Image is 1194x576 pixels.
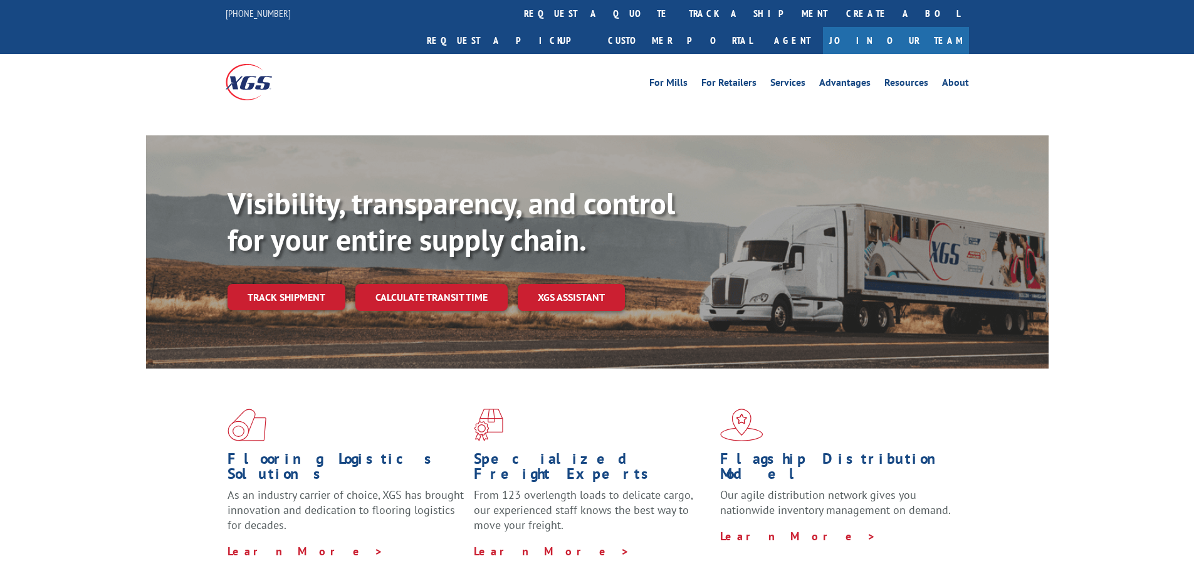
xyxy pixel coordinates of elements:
[720,451,957,488] h1: Flagship Distribution Model
[599,27,762,54] a: Customer Portal
[770,78,805,92] a: Services
[228,488,464,532] span: As an industry carrier of choice, XGS has brought innovation and dedication to flooring logistics...
[228,451,464,488] h1: Flooring Logistics Solutions
[819,78,871,92] a: Advantages
[942,78,969,92] a: About
[649,78,688,92] a: For Mills
[720,529,876,543] a: Learn More >
[355,284,508,311] a: Calculate transit time
[823,27,969,54] a: Join Our Team
[701,78,757,92] a: For Retailers
[228,184,675,259] b: Visibility, transparency, and control for your entire supply chain.
[228,409,266,441] img: xgs-icon-total-supply-chain-intelligence-red
[226,7,291,19] a: [PHONE_NUMBER]
[884,78,928,92] a: Resources
[474,409,503,441] img: xgs-icon-focused-on-flooring-red
[228,544,384,558] a: Learn More >
[518,284,625,311] a: XGS ASSISTANT
[720,409,763,441] img: xgs-icon-flagship-distribution-model-red
[474,544,630,558] a: Learn More >
[720,488,951,517] span: Our agile distribution network gives you nationwide inventory management on demand.
[474,488,711,543] p: From 123 overlength loads to delicate cargo, our experienced staff knows the best way to move you...
[762,27,823,54] a: Agent
[417,27,599,54] a: Request a pickup
[474,451,711,488] h1: Specialized Freight Experts
[228,284,345,310] a: Track shipment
